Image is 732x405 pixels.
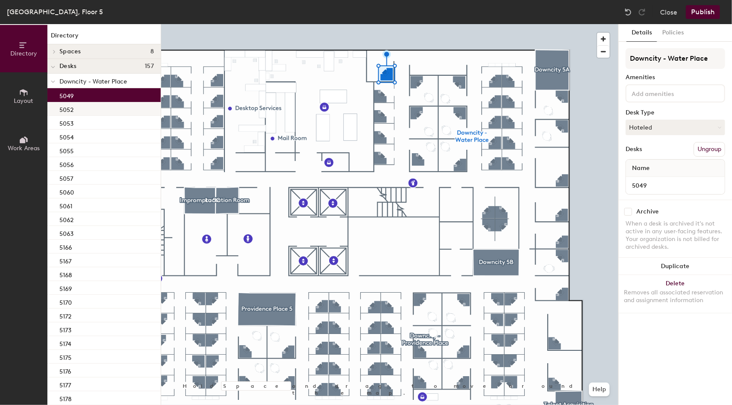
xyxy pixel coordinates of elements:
[626,120,725,135] button: Hoteled
[636,208,659,215] div: Archive
[8,145,40,152] span: Work Areas
[59,117,74,127] p: 5053
[59,310,72,320] p: 5172
[145,63,154,70] span: 157
[59,104,74,114] p: 5052
[628,179,723,192] input: Unnamed desk
[59,90,74,100] p: 5049
[7,6,103,17] div: [GEOGRAPHIC_DATA], Floor 5
[630,88,707,98] input: Add amenities
[59,228,74,238] p: 5063
[619,275,732,313] button: DeleteRemoves all associated reservation and assignment information
[657,24,689,42] button: Policies
[59,214,74,224] p: 5062
[59,365,71,375] p: 5176
[59,241,72,251] p: 5166
[59,186,74,196] p: 5060
[624,8,632,16] img: Undo
[626,24,657,42] button: Details
[10,50,37,57] span: Directory
[14,97,34,105] span: Layout
[619,258,732,275] button: Duplicate
[59,324,72,334] p: 5173
[626,146,642,153] div: Desks
[686,5,720,19] button: Publish
[59,283,72,293] p: 5169
[589,383,610,396] button: Help
[59,297,72,306] p: 5170
[59,48,81,55] span: Spaces
[59,352,72,362] p: 5175
[624,289,727,304] div: Removes all associated reservation and assignment information
[628,161,654,176] span: Name
[59,200,72,210] p: 5061
[59,173,73,182] p: 5057
[47,31,161,44] h1: Directory
[59,63,76,70] span: Desks
[59,338,71,348] p: 5174
[59,78,127,85] span: Downcity - Water Place
[59,379,71,389] p: 5177
[59,159,74,169] p: 5056
[59,255,72,265] p: 5167
[59,145,74,155] p: 5055
[626,220,725,251] div: When a desk is archived it's not active in any user-facing features. Your organization is not bil...
[638,8,646,16] img: Redo
[59,393,72,403] p: 5178
[694,142,725,157] button: Ungroup
[150,48,154,55] span: 8
[660,5,677,19] button: Close
[626,74,725,81] div: Amenities
[626,109,725,116] div: Desk Type
[59,131,74,141] p: 5054
[59,269,72,279] p: 5168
